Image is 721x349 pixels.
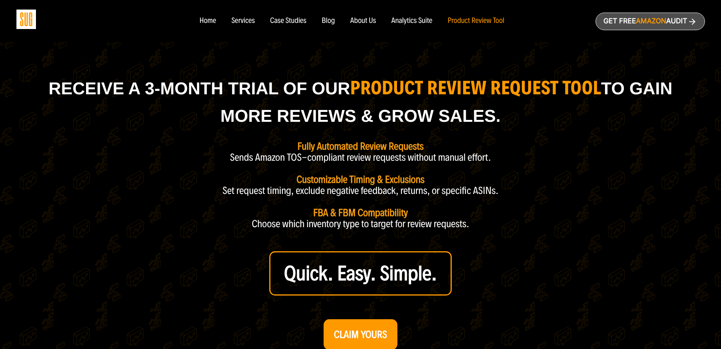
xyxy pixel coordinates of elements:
strong: Customizable Timing & Exclusions [296,173,425,186]
p: Sends Amazon TOS-compliant review requests without manual effort. [230,152,491,163]
p: Set request timing, exclude negative feedback, returns, or specific ASINs. [223,185,499,196]
strong: CLAIM YOURS [334,328,387,341]
a: Analytics Suite [391,17,432,25]
a: Quick. Easy. Simple. [269,251,452,296]
a: Get freeAmazonAudit [596,13,705,30]
a: Home [199,17,216,25]
p: Choose which inventory type to target for review requests. [252,218,469,229]
a: About Us [350,17,376,25]
a: Services [231,17,255,25]
img: Sug [16,10,36,29]
strong: Fully Automated Review Requests [297,140,423,152]
h1: Receive a 3-month trial of our to Gain More Reviews & Grow Sales. [42,74,679,130]
strong: Quick. Easy. Simple. [284,261,437,286]
strong: product Review Request Tool [350,76,601,99]
a: Product Review Tool [448,17,504,25]
a: Case Studies [270,17,306,25]
strong: FBA & FBM Compatibility [313,207,408,219]
a: Blog [322,17,335,25]
span: Amazon [636,17,666,25]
